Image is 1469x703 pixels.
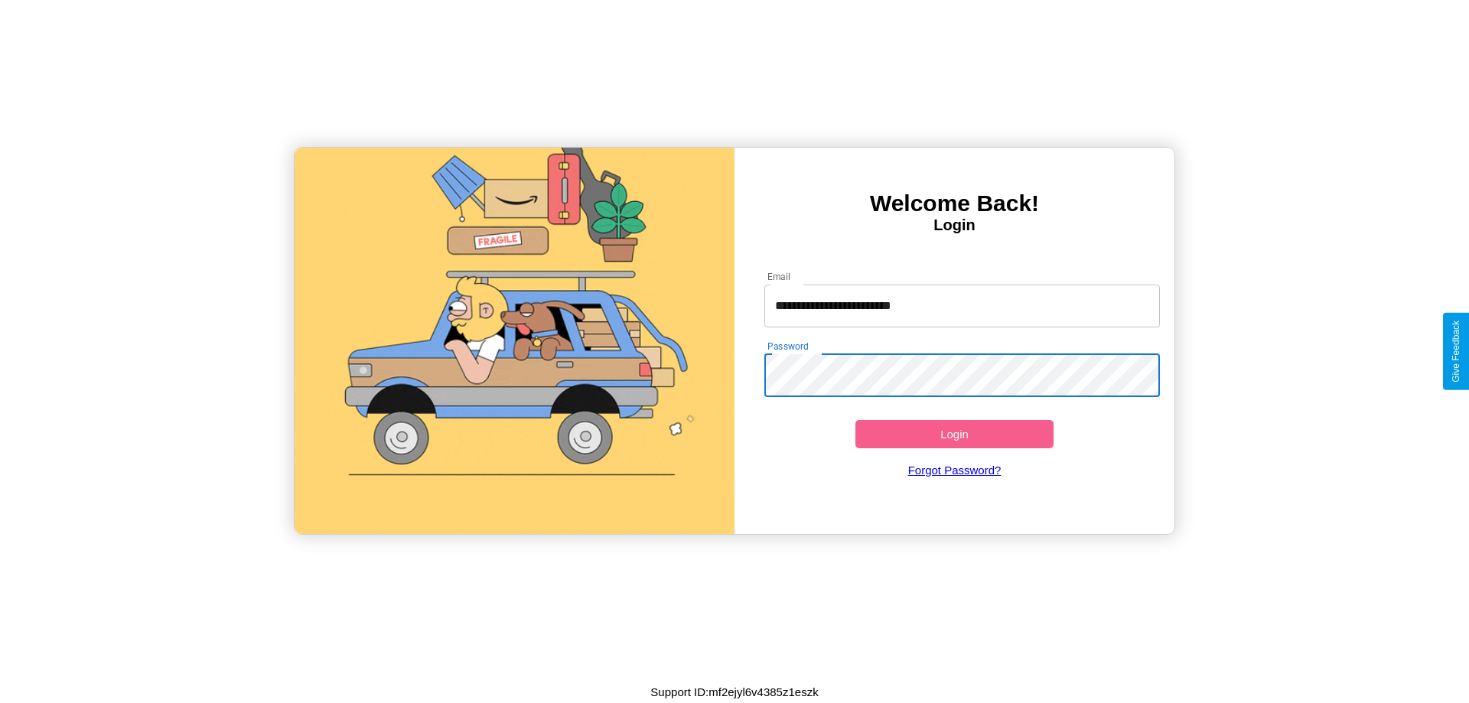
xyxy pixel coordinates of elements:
[1451,321,1461,382] div: Give Feedback
[855,420,1054,448] button: Login
[767,270,791,283] label: Email
[734,190,1174,216] h3: Welcome Back!
[757,448,1153,492] a: Forgot Password?
[650,682,818,702] p: Support ID: mf2ejyl6v4385z1eszk
[295,148,734,534] img: gif
[734,216,1174,234] h4: Login
[767,340,808,353] label: Password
